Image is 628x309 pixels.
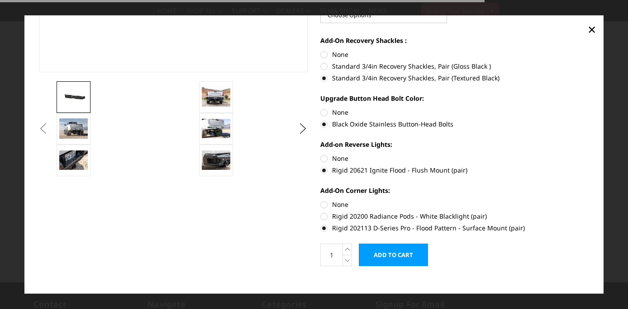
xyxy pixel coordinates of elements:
button: Next [296,122,310,136]
label: None [320,154,590,164]
img: 2020-2025 Chevrolet / GMC 2500-3500 - Freedom Series - Rear Bumper [59,90,88,104]
label: Black Oxide Stainless Button-Head Bolts [320,120,590,129]
label: Rigid 20200 Radiance Pods - White Blacklight (pair) [320,212,590,221]
button: Previous [37,122,50,136]
img: 2020-2025 Chevrolet / GMC 2500-3500 - Freedom Series - Rear Bumper [59,119,88,139]
label: Add-On Recovery Shackles : [320,36,590,46]
label: None [320,50,590,60]
iframe: Chat Widget [583,266,628,309]
label: Rigid 202113 D-Series Pro - Flood Pattern - Surface Mount (pair) [320,224,590,233]
label: Add-on Reverse Lights: [320,140,590,150]
span: × [588,19,596,39]
label: None [320,108,590,117]
img: 2020-2025 Chevrolet / GMC 2500-3500 - Freedom Series - Rear Bumper [59,151,88,170]
img: 2020-2025 Chevrolet / GMC 2500-3500 - Freedom Series - Rear Bumper [202,119,230,138]
img: 2020-2025 Chevrolet / GMC 2500-3500 - Freedom Series - Rear Bumper [202,151,230,170]
label: None [320,200,590,210]
a: Close [585,22,599,37]
label: Standard 3/4in Recovery Shackles, Pair (Gloss Black ) [320,62,590,71]
input: Add to Cart [359,244,428,267]
label: Add-On Corner Lights: [320,186,590,196]
label: Rigid 20621 Ignite Flood - Flush Mount (pair) [320,166,590,175]
label: Upgrade Button Head Bolt Color: [320,94,590,103]
img: 2020-2025 Chevrolet / GMC 2500-3500 - Freedom Series - Rear Bumper [202,88,230,107]
label: Standard 3/4in Recovery Shackles, Pair (Textured Black) [320,74,590,83]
